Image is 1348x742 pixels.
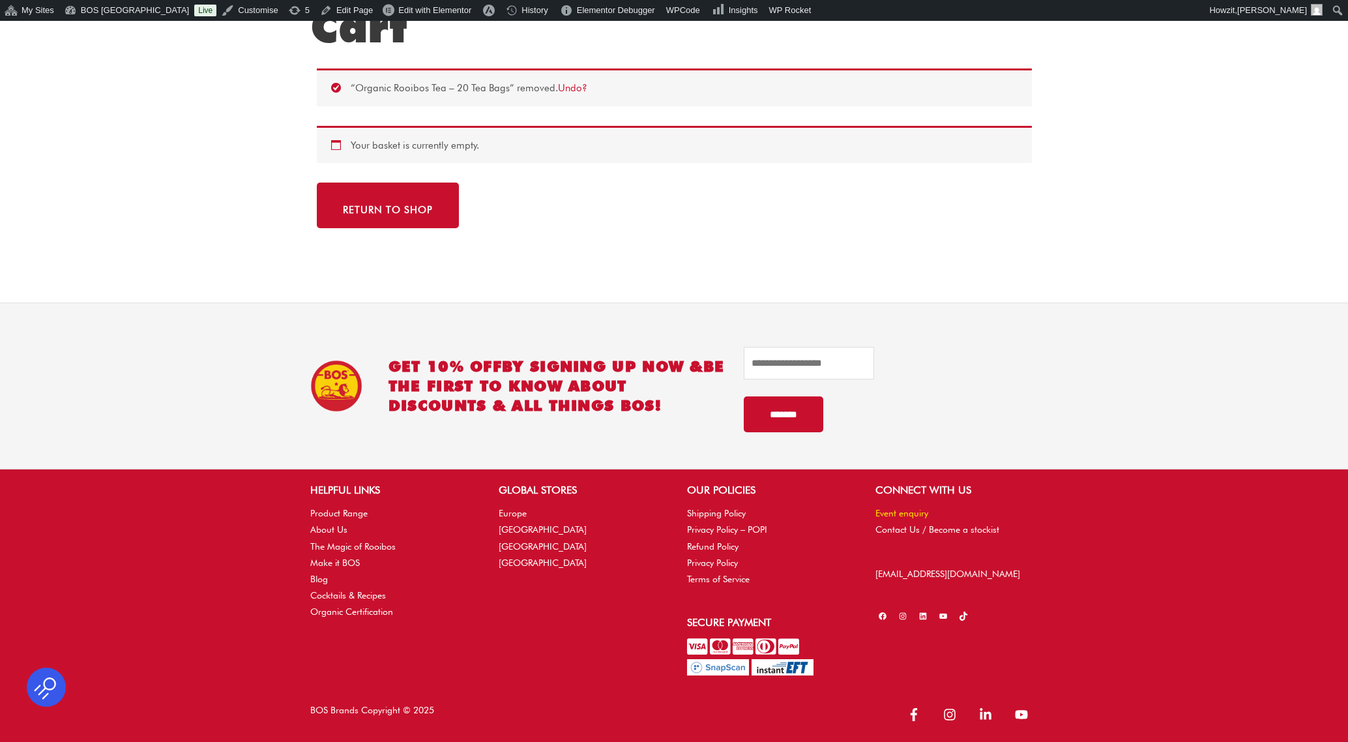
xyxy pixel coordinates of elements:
a: Shipping Policy [687,508,746,518]
h2: Secure Payment [687,615,849,631]
span: [PERSON_NAME] [1237,5,1307,15]
a: Terms of Service [687,574,750,584]
h2: GET 10% OFF be the first to know about discounts & all things BOS! [388,357,725,415]
a: Contact Us / Become a stockist [875,524,999,535]
img: Pay with InstantEFT [752,659,813,675]
h2: OUR POLICIES [687,482,849,498]
span: Insights [729,5,758,15]
a: Make it BOS [310,557,360,568]
a: Europe [499,508,527,518]
a: Privacy Policy – POPI [687,524,767,535]
a: Event enquiry [875,508,928,518]
a: About Us [310,524,347,535]
a: [GEOGRAPHIC_DATA] [499,524,587,535]
img: BOS Ice Tea [310,360,362,412]
h1: Cart [310,1,1038,53]
a: Refund Policy [687,541,739,552]
h2: HELPFUL LINKS [310,482,473,498]
h2: CONNECT WITH US [875,482,1038,498]
div: BOS Brands Copyright © 2025 [297,702,675,730]
span: Edit with Elementor [398,5,471,15]
div: “Organic Rooibos Tea – 20 Tea Bags” removed. [317,68,1032,106]
a: youtube [1008,702,1038,728]
a: [GEOGRAPHIC_DATA] [499,557,587,568]
a: The Magic of Rooibos [310,541,396,552]
a: Blog [310,574,328,584]
a: linkedin-in [973,702,1006,728]
a: Live [194,5,216,16]
nav: GLOBAL STORES [499,505,661,571]
div: Your basket is currently empty. [317,126,1032,164]
nav: OUR POLICIES [687,505,849,587]
a: Return to shop [317,183,459,228]
h2: GLOBAL STORES [499,482,661,498]
nav: HELPFUL LINKS [310,505,473,620]
img: Pay with SnapScan [687,659,749,675]
a: Organic Certification [310,606,393,617]
a: Undo? [558,82,587,94]
a: [EMAIL_ADDRESS][DOMAIN_NAME] [875,569,1020,579]
a: [GEOGRAPHIC_DATA] [499,541,587,552]
a: Product Range [310,508,368,518]
a: Privacy Policy [687,557,738,568]
a: Cocktails & Recipes [310,590,386,601]
a: instagram [937,702,970,728]
span: BY SIGNING UP NOW & [502,357,703,375]
a: facebook-f [901,702,934,728]
nav: CONNECT WITH US [875,505,1038,538]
